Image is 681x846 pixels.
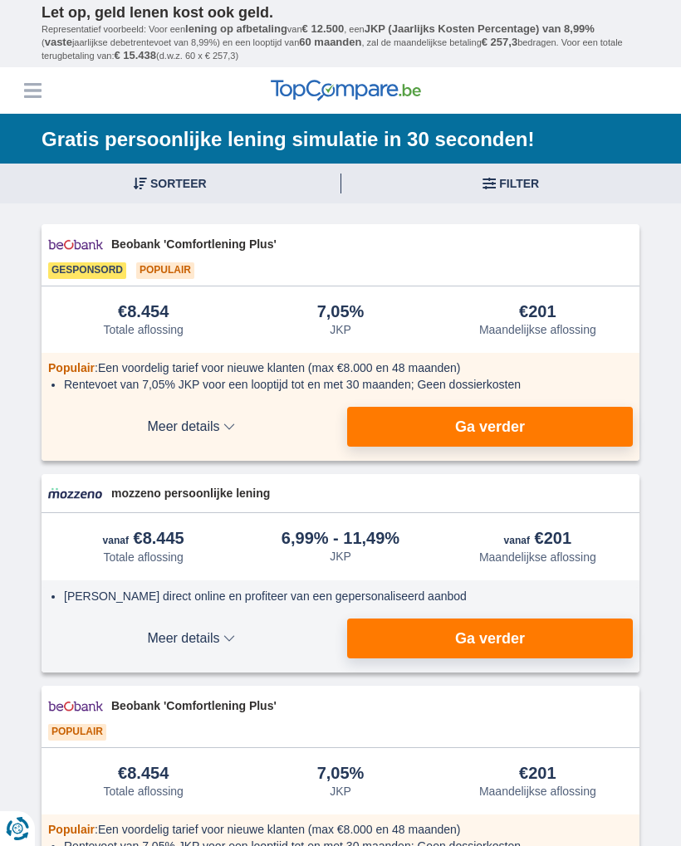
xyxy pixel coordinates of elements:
span: Beobank 'Comfortlening Plus' [111,236,633,252]
div: €201 [519,303,556,321]
span: Meer details [48,632,334,645]
button: Ga verder [347,619,633,658]
span: mozzeno persoonlijke lening [111,485,633,501]
img: product.pl.alt Beobank [48,231,103,258]
div: Totale aflossing [103,323,184,336]
div: Maandelijkse aflossing [479,550,596,564]
div: 7,05% [317,765,365,783]
div: : [48,359,633,376]
span: Beobank 'Comfortlening Plus' [111,697,633,714]
p: Let op, geld lenen kost ook geld. [42,4,639,22]
div: €201 [504,530,571,549]
div: 6,99% [282,530,399,548]
span: Filter [499,178,539,189]
span: Een voordelig tarief voor nieuwe klanten (max €8.000 en 48 maanden) [98,361,461,374]
div: Totale aflossing [103,550,184,564]
button: Menu [20,78,45,103]
div: 7,05% [317,303,365,321]
span: Ga verder [455,419,525,434]
img: TopCompare [271,80,421,101]
div: JKP [330,323,351,336]
div: Maandelijkse aflossing [479,785,596,798]
div: Totale aflossing [103,785,184,798]
img: product.pl.alt Beobank [48,692,103,720]
span: € 257,3 [482,36,517,48]
div: : [48,821,633,838]
span: Ga verder [455,631,525,646]
div: €201 [519,765,556,783]
div: €8.454 [118,765,169,783]
li: [PERSON_NAME] direct online en profiteer van een gepersonaliseerd aanbod [64,588,627,604]
button: Meer details [48,407,334,447]
span: Meer details [48,420,334,433]
div: €8.445 [103,530,184,549]
span: € 15.438 [114,49,156,61]
button: Ga verder [347,407,633,447]
span: lening op afbetaling [185,22,287,35]
li: Rentevoet van 7,05% JKP voor een looptijd tot en met 30 maanden; Geen dossierkosten [64,376,627,393]
span: 60 maanden [299,36,361,48]
div: JKP [330,785,351,798]
div: €8.454 [118,303,169,321]
span: € 12.500 [302,22,345,35]
button: Meer details [48,619,334,658]
span: Populair [136,262,194,279]
h1: Gratis persoonlijke lening simulatie in 30 seconden! [42,126,639,153]
span: Populair [48,361,95,374]
img: product.pl.alt Mozzeno [48,487,103,500]
span: Gesponsord [48,262,126,279]
span: JKP (Jaarlijks Kosten Percentage) van 8,99% [365,22,595,35]
span: Een voordelig tarief voor nieuwe klanten (max €8.000 en 48 maanden) [98,823,461,836]
p: Representatief voorbeeld: Voor een van , een ( jaarlijkse debetrentevoet van 8,99%) en een loopti... [42,22,639,63]
div: Maandelijkse aflossing [479,323,596,336]
span: Populair [48,823,95,836]
div: JKP [330,550,351,563]
span: vaste [45,36,72,48]
span: Populair [48,724,106,741]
